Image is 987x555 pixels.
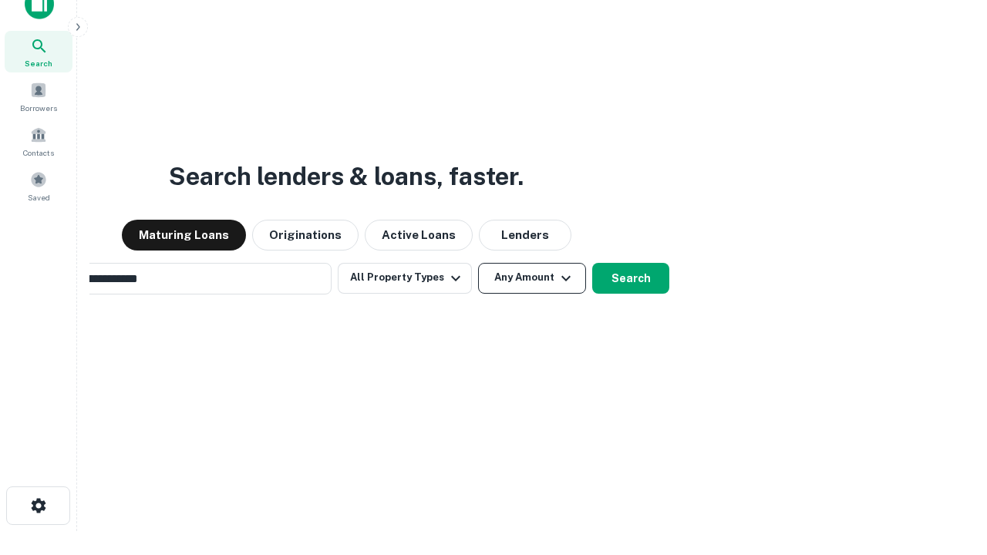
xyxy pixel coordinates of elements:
button: Active Loans [365,220,473,251]
button: Lenders [479,220,571,251]
a: Contacts [5,120,72,162]
button: Originations [252,220,359,251]
button: Maturing Loans [122,220,246,251]
button: All Property Types [338,263,472,294]
button: Any Amount [478,263,586,294]
iframe: Chat Widget [910,432,987,506]
span: Search [25,57,52,69]
a: Search [5,31,72,72]
a: Borrowers [5,76,72,117]
span: Saved [28,191,50,203]
a: Saved [5,165,72,207]
span: Contacts [23,146,54,159]
button: Search [592,263,669,294]
span: Borrowers [20,102,57,114]
h3: Search lenders & loans, faster. [169,158,524,195]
